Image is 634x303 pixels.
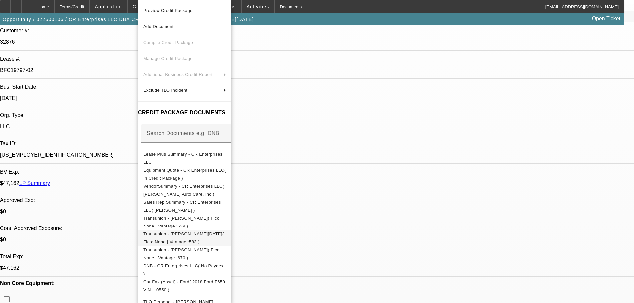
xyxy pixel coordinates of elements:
[143,216,221,228] span: Transunion - [PERSON_NAME]( Fico: None | Vantage :539 )
[138,246,231,262] button: Transunion - Soto, Flor( Fico: None | Vantage :670 )
[143,279,225,292] span: Car Fax (Asset) - Ford( 2018 Ford F650 VIN....0550 )
[143,24,174,29] span: Add Document
[138,150,231,166] button: Lease Plus Summary - CR Enterprises LLC
[138,278,231,294] button: Car Fax (Asset) - Ford( 2018 Ford F650 VIN....0550 )
[143,8,193,13] span: Preview Credit Package
[147,130,219,136] mat-label: Search Documents e.g. DNB
[138,109,231,117] h4: CREDIT PACKAGE DOCUMENTS
[138,214,231,230] button: Transunion - Himely, Gamaliel( Fico: None | Vantage :539 )
[143,200,221,213] span: Sales Rep Summary - CR Enterprises LLC( [PERSON_NAME] )
[138,166,231,182] button: Equipment Quote - CR Enterprises LLC( In Credit Package )
[143,168,226,181] span: Equipment Quote - CR Enterprises LLC( In Credit Package )
[138,262,231,278] button: DNB - CR Enterprises LLC( No Paydex )
[143,231,224,244] span: Transunion - [PERSON_NAME][DATE]( Fico: None | Vantage :583 )
[138,198,231,214] button: Sales Rep Summary - CR Enterprises LLC( Dubow, Bob )
[138,230,231,246] button: Transunion - Soto, Noel( Fico: None | Vantage :583 )
[143,247,221,260] span: Transunion - [PERSON_NAME]( Fico: None | Vantage :670 )
[143,88,187,93] span: Exclude TLO Incident
[143,152,222,165] span: Lease Plus Summary - CR Enterprises LLC
[143,263,223,276] span: DNB - CR Enterprises LLC( No Paydex )
[143,184,224,197] span: VendorSummary - CR Enterprises LLC( [PERSON_NAME] Auto Care, Inc )
[138,182,231,198] button: VendorSummary - CR Enterprises LLC( Hedinger's Auto Care, Inc )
